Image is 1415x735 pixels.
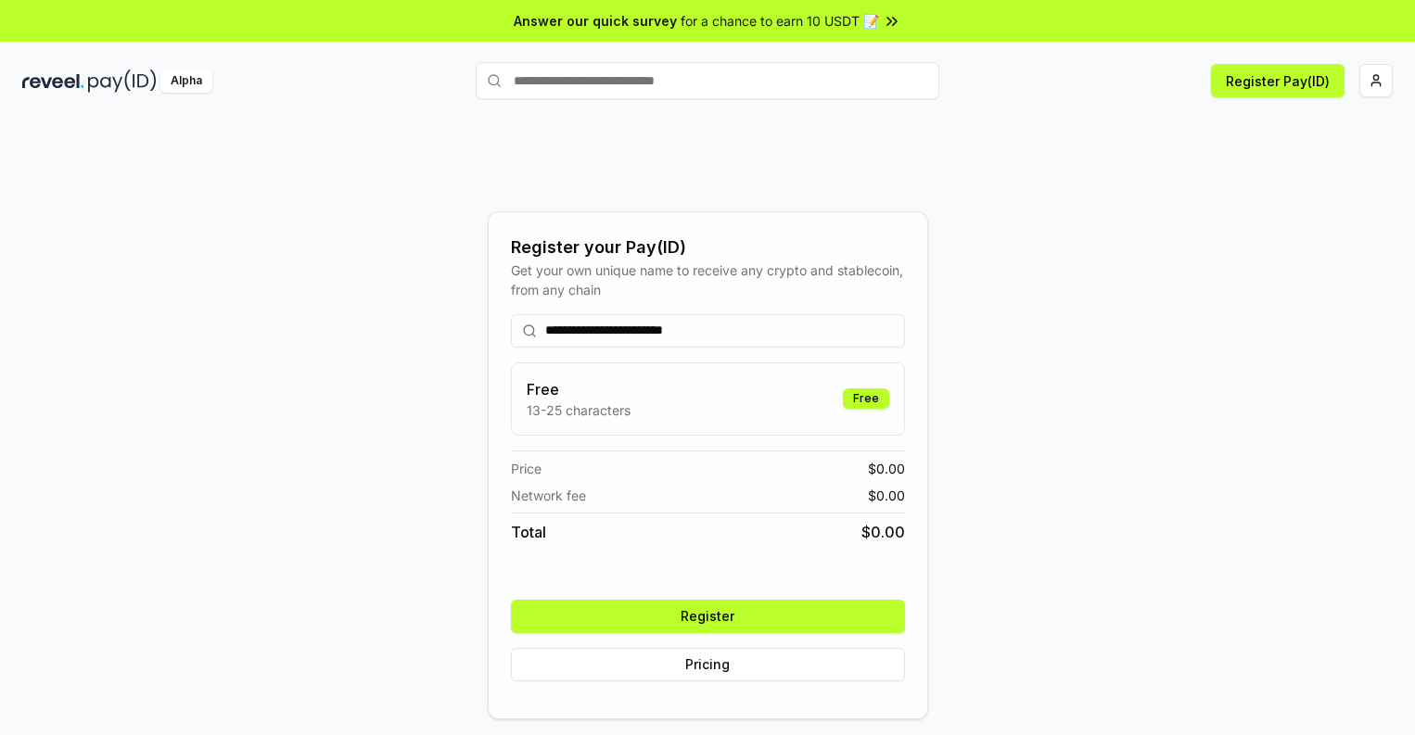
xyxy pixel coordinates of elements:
[511,648,905,681] button: Pricing
[861,521,905,543] span: $ 0.00
[22,70,84,93] img: reveel_dark
[511,600,905,633] button: Register
[681,11,879,31] span: for a chance to earn 10 USDT 📝
[88,70,157,93] img: pay_id
[527,378,631,400] h3: Free
[868,459,905,478] span: $ 0.00
[511,260,905,299] div: Get your own unique name to receive any crypto and stablecoin, from any chain
[511,521,546,543] span: Total
[527,400,631,420] p: 13-25 characters
[514,11,677,31] span: Answer our quick survey
[868,486,905,505] span: $ 0.00
[511,459,542,478] span: Price
[511,486,586,505] span: Network fee
[160,70,212,93] div: Alpha
[511,234,905,260] div: Register your Pay(ID)
[843,388,889,409] div: Free
[1211,64,1345,97] button: Register Pay(ID)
